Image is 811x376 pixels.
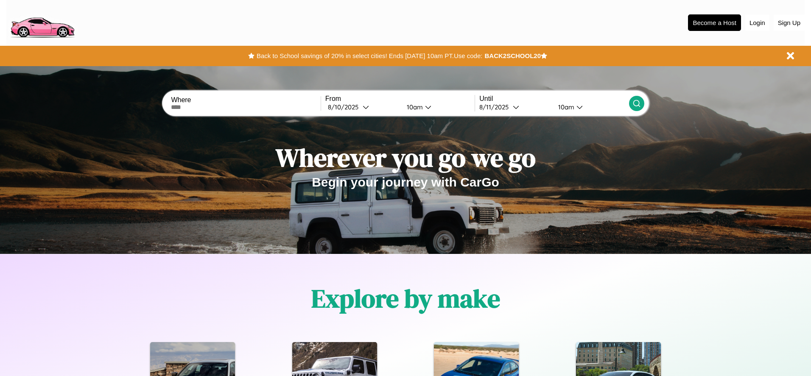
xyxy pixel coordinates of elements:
button: Back to School savings of 20% in select cities! Ends [DATE] 10am PT.Use code: [254,50,484,62]
h1: Explore by make [311,281,500,316]
button: Sign Up [774,15,805,31]
button: Become a Host [688,14,741,31]
div: 10am [554,103,576,111]
div: 8 / 10 / 2025 [328,103,363,111]
button: Login [745,15,769,31]
img: logo [6,4,78,40]
button: 10am [551,103,629,111]
label: From [325,95,475,103]
b: BACK2SCHOOL20 [484,52,541,59]
button: 8/10/2025 [325,103,400,111]
label: Where [171,96,320,104]
button: 10am [400,103,475,111]
div: 8 / 11 / 2025 [479,103,513,111]
label: Until [479,95,629,103]
div: 10am [403,103,425,111]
